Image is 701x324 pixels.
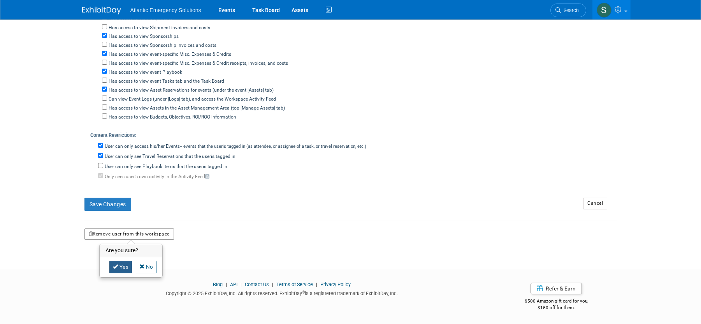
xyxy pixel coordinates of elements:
[213,282,223,287] a: Blog
[82,288,482,297] div: Copyright © 2025 ExhibitDay, Inc. All rights reserved. ExhibitDay is a registered trademark of Ex...
[550,4,586,17] a: Search
[531,283,582,294] a: Refer & Earn
[314,282,319,287] span: |
[107,51,231,58] label: Has access to view event-specific Misc. Expenses & Credits
[90,127,617,141] div: Content Restrictions:
[107,33,179,40] label: Has access to view Sponsorships
[107,78,224,85] label: Has access to view event Tasks tab and the Task Board
[84,198,131,211] button: Save Changes
[103,143,366,150] label: User can only access his/her Events
[597,3,611,18] img: Stephanie Hood
[270,282,275,287] span: |
[561,7,579,13] span: Search
[103,163,227,170] label: User can only see Playbook items that the user is tagged in
[224,282,229,287] span: |
[494,305,619,311] div: $150 off for them.
[107,69,182,76] label: Has access to view event Playbook
[136,261,156,273] a: No
[320,282,351,287] a: Privacy Policy
[107,25,210,32] label: Has access to view Shipment invoices and costs
[103,153,235,160] label: User can only see Travel Reservations that the user is tagged in
[107,96,276,103] label: Can view Event Logs (under [Logs] tab), and access the Workspace Activity Feed
[109,261,132,273] a: Yes
[107,87,274,94] label: Has access to view Asset Reservations for events (under the event [Assets] tab)
[302,290,305,294] sup: ®
[100,244,162,257] h3: Are you sure?
[107,105,285,112] label: Has access to view Assets in the Asset Management Area (top [Manage Assets] tab)
[103,174,209,181] label: Only sees user's own activity in the Activity Feed
[583,198,607,209] a: Cancel
[82,7,121,14] img: ExhibitDay
[84,228,174,240] button: Remove user from this workspace
[180,143,366,149] span: -- events that the user is tagged in (as attendee, or assignee of a task, or travel reservation, ...
[107,114,236,121] label: Has access to view Budgets, Objectives, ROI/ROO information
[494,293,619,311] div: $500 Amazon gift card for you,
[130,7,201,13] span: Atlantic Emergency Solutions
[107,60,288,67] label: Has access to view event-specific Misc. Expenses & Credit receipts, invoices, and costs
[239,282,244,287] span: |
[230,282,237,287] a: API
[245,282,269,287] a: Contact Us
[276,282,313,287] a: Terms of Service
[107,42,216,49] label: Has access to view Sponsorship invoices and costs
